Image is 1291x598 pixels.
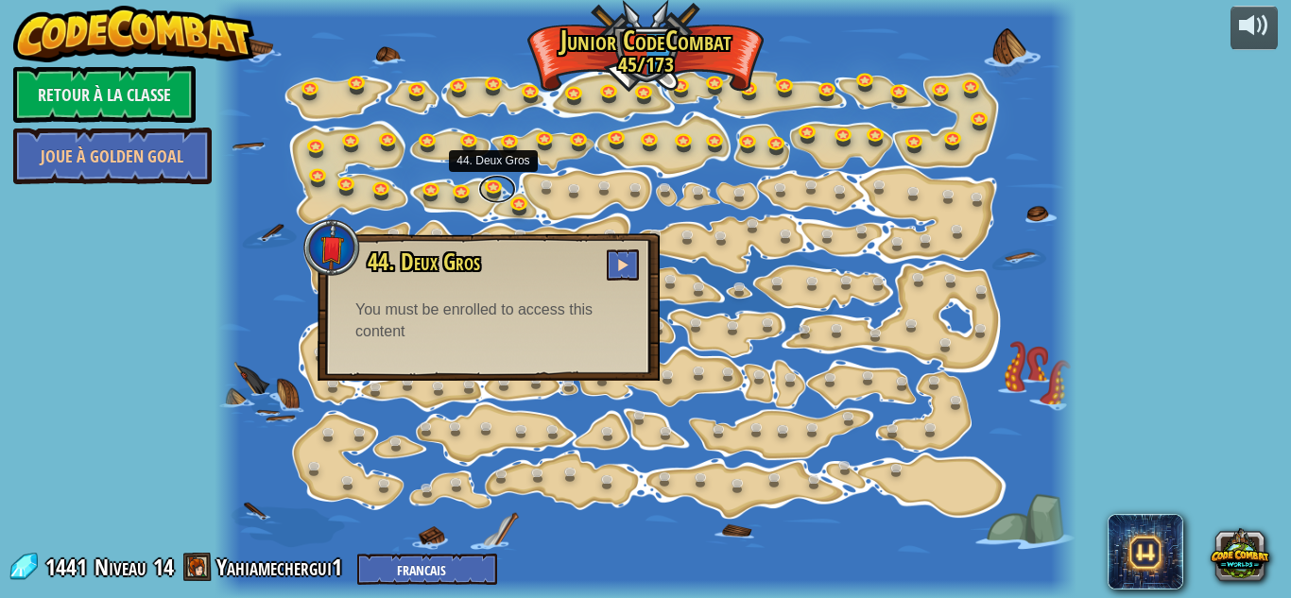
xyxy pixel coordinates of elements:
[13,6,255,62] img: CodeCombat - Learn how to code by playing a game
[13,66,196,123] a: Retour à la Classe
[95,552,146,583] span: Niveau
[368,246,480,278] span: 44. Deux Gros
[607,249,639,281] button: Jouer
[153,552,174,582] span: 14
[13,128,212,184] a: Joue à Golden Goal
[1231,6,1278,50] button: Ajuster le volume
[355,299,622,343] div: You must be enrolled to access this content
[45,552,93,582] span: 1441
[216,552,348,582] a: Yahiamechergui1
